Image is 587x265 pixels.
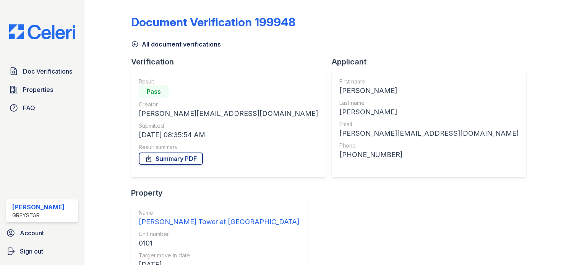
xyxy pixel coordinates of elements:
[139,230,299,238] div: Unit number
[332,56,532,67] div: Applicant
[20,228,44,238] span: Account
[20,247,43,256] span: Sign out
[139,252,299,259] div: Target move in date
[339,107,519,117] div: [PERSON_NAME]
[6,100,78,116] a: FAQ
[139,217,299,227] div: [PERSON_NAME] Tower at [GEOGRAPHIC_DATA]
[6,64,78,79] a: Doc Verifications
[131,56,332,67] div: Verification
[139,101,318,108] div: Creator
[139,209,299,217] div: Name
[3,225,81,241] a: Account
[3,24,81,39] img: CE_Logo_Blue-a8612792a0a2168367f1c8372b55b34899dd931a85d93a1a3d3e32e68fde9ad4.png
[139,153,203,165] a: Summary PDF
[12,202,65,212] div: [PERSON_NAME]
[339,120,519,128] div: Email
[139,78,318,85] div: Result
[23,103,35,112] span: FAQ
[6,82,78,97] a: Properties
[139,143,318,151] div: Result summary
[3,244,81,259] a: Sign out
[139,238,299,249] div: 0101
[131,15,295,29] div: Document Verification 199948
[139,85,169,98] div: Pass
[339,78,519,85] div: First name
[339,99,519,107] div: Last name
[339,142,519,149] div: Phone
[339,128,519,139] div: [PERSON_NAME][EMAIL_ADDRESS][DOMAIN_NAME]
[23,85,53,94] span: Properties
[131,188,313,198] div: Property
[139,108,318,119] div: [PERSON_NAME][EMAIL_ADDRESS][DOMAIN_NAME]
[139,209,299,227] a: Name [PERSON_NAME] Tower at [GEOGRAPHIC_DATA]
[139,122,318,130] div: Submitted
[139,130,318,140] div: [DATE] 08:35:54 AM
[131,40,221,49] a: All document verifications
[23,67,72,76] span: Doc Verifications
[12,212,65,219] div: Greystar
[339,149,519,160] div: [PHONE_NUMBER]
[339,85,519,96] div: [PERSON_NAME]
